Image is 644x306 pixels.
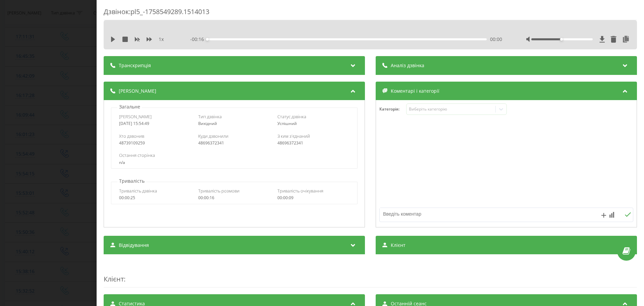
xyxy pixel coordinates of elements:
div: 48696372341 [277,141,350,145]
div: 00:00:16 [198,195,270,200]
div: 00:00:25 [119,195,191,200]
div: 48696372341 [198,141,270,145]
div: 00:00:09 [277,195,350,200]
span: Клієнт [104,274,124,283]
span: З ким з'єднаний [277,133,310,139]
span: Статус дзвінка [277,114,306,120]
span: Хто дзвонив [119,133,144,139]
div: Дзвінок : pl5_-1758549289.1514013 [104,7,637,20]
span: Тривалість розмови [198,188,239,194]
span: [PERSON_NAME] [119,88,156,94]
span: Клієнт [391,242,406,249]
div: Виберіть категорію [409,106,493,112]
span: Тип дзвінка [198,114,222,120]
span: Тривалість дзвінка [119,188,157,194]
span: - 00:16 [190,36,207,43]
span: Коментарі і категорії [391,88,439,94]
div: 48739109259 [119,141,191,145]
span: Куди дзвонили [198,133,228,139]
span: Успішний [277,121,297,126]
span: Відвідування [119,242,149,249]
span: Транскрипція [119,62,151,69]
span: [PERSON_NAME] [119,114,152,120]
span: 00:00 [490,36,502,43]
div: n/a [119,160,349,165]
span: Вихідний [198,121,217,126]
span: Аналіз дзвінка [391,62,424,69]
span: 1 x [159,36,164,43]
p: Загальне [117,103,142,110]
div: : [104,261,637,288]
div: Accessibility label [560,38,563,41]
h4: Категорія : [379,107,406,112]
span: Остання сторінка [119,152,155,158]
div: [DATE] 15:54:49 [119,121,191,126]
span: Тривалість очікування [277,188,323,194]
div: Accessibility label [206,38,209,41]
p: Тривалість [117,178,146,184]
